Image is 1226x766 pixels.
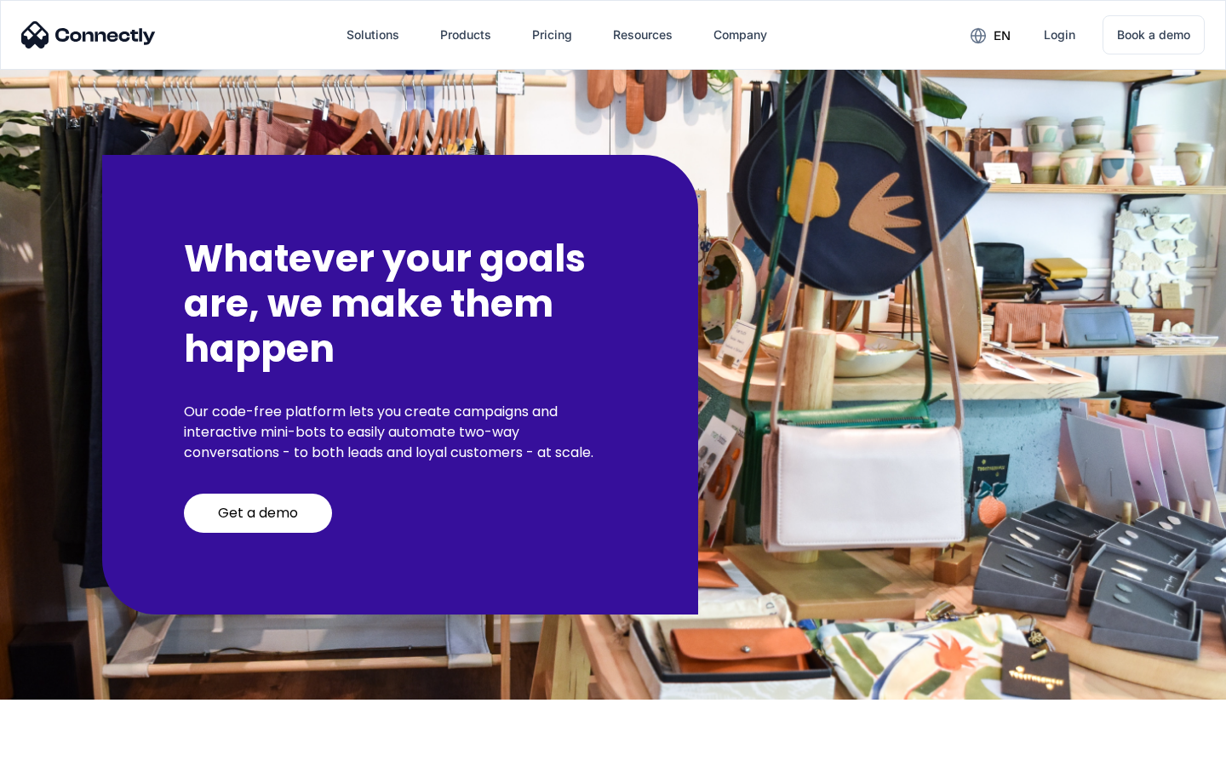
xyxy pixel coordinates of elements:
[532,23,572,47] div: Pricing
[1044,23,1075,47] div: Login
[613,23,673,47] div: Resources
[21,21,156,49] img: Connectly Logo
[1103,15,1205,54] a: Book a demo
[440,23,491,47] div: Products
[17,736,102,760] aside: Language selected: English
[713,23,767,47] div: Company
[34,736,102,760] ul: Language list
[518,14,586,55] a: Pricing
[994,24,1011,48] div: en
[184,237,616,371] h2: Whatever your goals are, we make them happen
[1030,14,1089,55] a: Login
[347,23,399,47] div: Solutions
[218,505,298,522] div: Get a demo
[184,494,332,533] a: Get a demo
[184,402,616,463] p: Our code-free platform lets you create campaigns and interactive mini-bots to easily automate two...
